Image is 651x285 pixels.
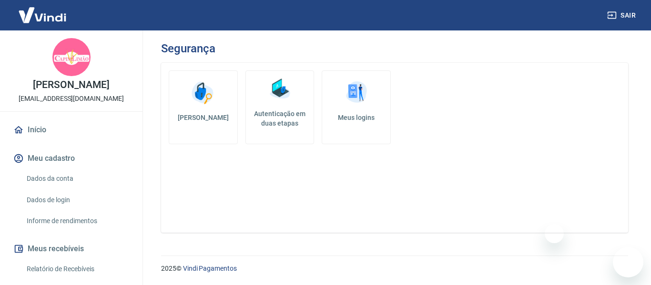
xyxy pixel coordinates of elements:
[11,0,73,29] img: Vindi
[23,211,131,231] a: Informe de rendimentos
[11,148,131,169] button: Meu cadastro
[23,169,131,188] a: Dados da conta
[11,119,131,140] a: Início
[322,70,391,144] a: Meus logins
[11,238,131,259] button: Meus recebíveis
[245,70,315,144] a: Autenticação em duas etapas
[52,38,91,76] img: b3b5da38-2be6-44ff-a204-f786c7b2cd31.jpeg
[605,7,640,24] button: Sair
[189,79,217,107] img: Alterar senha
[169,70,238,144] a: [PERSON_NAME]
[342,79,371,107] img: Meus logins
[23,190,131,210] a: Dados de login
[23,259,131,279] a: Relatório de Recebíveis
[33,80,109,90] p: [PERSON_NAME]
[545,224,564,243] iframe: Fechar mensagem
[265,75,294,103] img: Autenticação em duas etapas
[330,113,383,122] h5: Meus logins
[177,113,230,122] h5: [PERSON_NAME]
[19,94,124,104] p: [EMAIL_ADDRESS][DOMAIN_NAME]
[183,265,237,272] a: Vindi Pagamentos
[250,109,310,128] h5: Autenticação em duas etapas
[161,264,628,274] p: 2025 ©
[613,247,643,277] iframe: Botão para abrir a janela de mensagens
[161,42,215,55] h3: Segurança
